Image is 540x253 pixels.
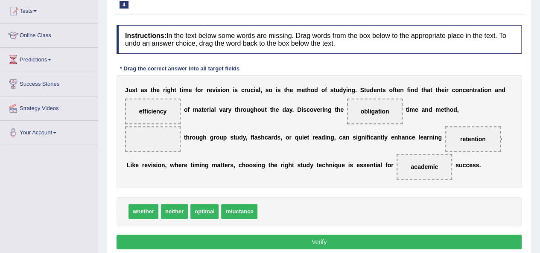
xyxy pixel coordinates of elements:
[444,87,446,93] b: i
[462,87,466,93] b: c
[203,134,207,141] b: h
[400,87,404,93] b: n
[220,162,222,169] b: t
[307,87,311,93] b: h
[212,87,216,93] b: v
[239,134,243,141] b: d
[276,106,279,113] b: e
[221,87,222,93] b: i
[286,87,290,93] b: h
[187,106,190,113] b: f
[223,134,227,141] b: p
[286,134,289,141] b: o
[125,126,181,152] span: Drop target
[265,134,268,141] b: c
[190,134,192,141] b: r
[128,87,132,93] b: u
[266,87,269,93] b: s
[356,134,358,141] b: i
[189,87,192,93] b: e
[295,134,299,141] b: q
[265,106,267,113] b: t
[409,106,414,113] b: m
[181,162,184,169] b: r
[135,162,139,169] b: e
[241,87,245,93] b: c
[425,106,429,113] b: n
[374,87,377,93] b: e
[495,87,498,93] b: a
[475,87,477,93] b: r
[144,162,148,169] b: e
[117,64,243,73] div: * Drag the correct answer into all target fields
[360,108,389,115] span: obligation
[184,134,186,141] b: t
[130,162,132,169] b: i
[402,134,405,141] b: a
[445,126,501,152] span: Drop target
[246,106,250,113] b: u
[444,106,446,113] b: t
[346,87,348,93] b: i
[125,87,128,93] b: J
[427,87,430,93] b: a
[125,32,166,39] b: Instructions:
[423,134,427,141] b: a
[455,87,459,93] b: o
[132,87,135,93] b: s
[377,87,380,93] b: n
[502,87,505,93] b: d
[292,106,294,113] b: .
[429,134,433,141] b: n
[230,134,234,141] b: s
[325,87,327,93] b: f
[184,162,187,169] b: e
[441,106,444,113] b: e
[139,108,167,115] span: efficiency
[237,106,241,113] b: h
[430,87,432,93] b: t
[219,106,222,113] b: v
[328,106,332,113] b: g
[260,87,262,93] b: ,
[310,106,314,113] b: o
[347,99,403,124] span: Drop target
[153,162,156,169] b: s
[318,134,321,141] b: a
[210,134,214,141] b: g
[305,87,307,93] b: t
[480,87,482,93] b: t
[380,87,382,93] b: t
[469,87,473,93] b: n
[457,106,459,113] b: ,
[192,134,196,141] b: o
[183,87,188,93] b: m
[239,162,242,169] b: c
[452,87,455,93] b: c
[201,87,203,93] b: r
[342,134,346,141] b: a
[421,87,423,93] b: t
[0,96,98,118] a: Strategy Videos
[298,134,302,141] b: u
[325,134,327,141] b: i
[213,134,216,141] b: r
[423,87,427,93] b: h
[228,162,230,169] b: r
[313,106,317,113] b: v
[222,162,225,169] b: t
[477,87,481,93] b: a
[216,134,220,141] b: o
[127,162,131,169] b: L
[353,134,356,141] b: s
[207,106,209,113] b: r
[251,134,253,141] b: f
[158,162,161,169] b: o
[163,87,165,93] b: r
[351,87,355,93] b: g
[501,134,502,141] b: .
[330,87,333,93] b: s
[348,87,352,93] b: n
[256,162,258,169] b: i
[253,162,256,169] b: s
